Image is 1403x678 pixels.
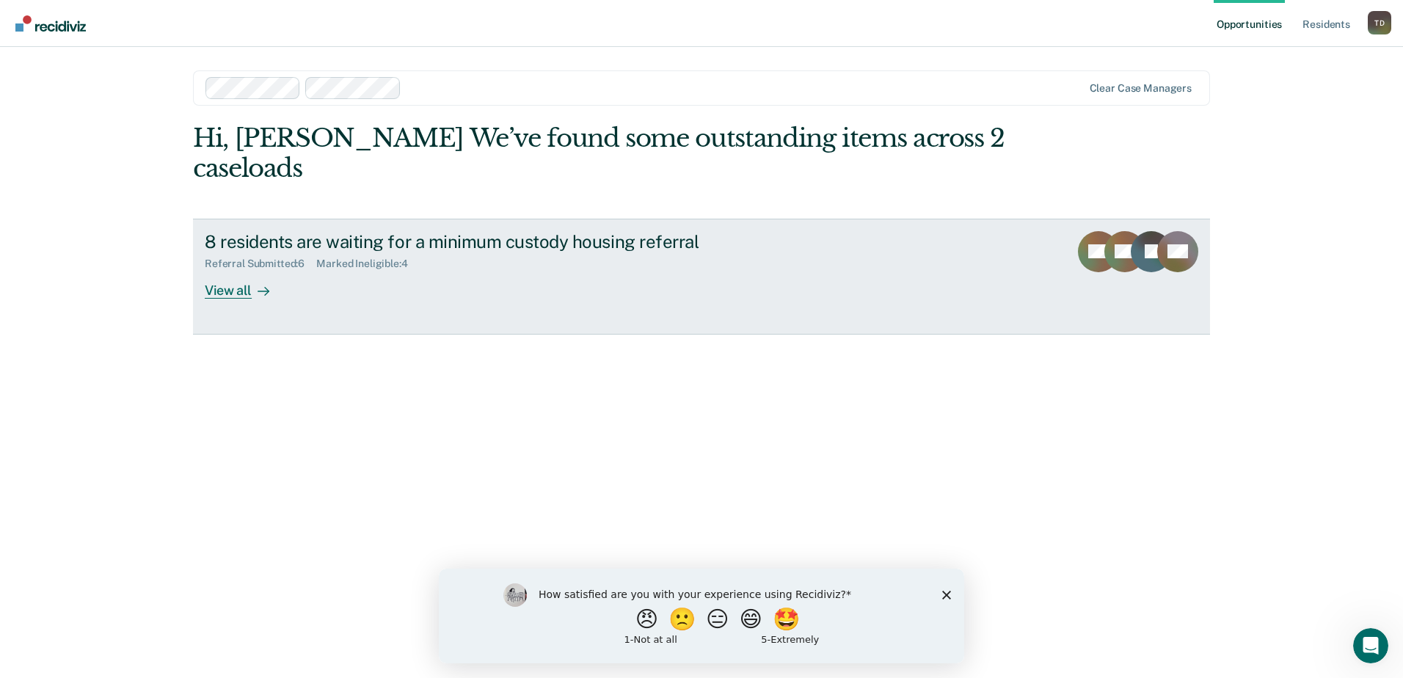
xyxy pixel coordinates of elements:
div: Hi, [PERSON_NAME] We’ve found some outstanding items across 2 caseloads [193,123,1007,183]
div: 8 residents are waiting for a minimum custody housing referral [205,231,720,252]
div: Marked Ineligible : 4 [316,258,419,270]
iframe: Survey by Kim from Recidiviz [439,569,964,663]
div: Clear case managers [1090,82,1192,95]
a: 8 residents are waiting for a minimum custody housing referralReferral Submitted:6Marked Ineligib... [193,219,1210,335]
button: Profile dropdown button [1368,11,1391,34]
img: Recidiviz [15,15,86,32]
iframe: Intercom live chat [1353,628,1388,663]
div: View all [205,270,287,299]
div: Referral Submitted : 6 [205,258,316,270]
div: T D [1368,11,1391,34]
